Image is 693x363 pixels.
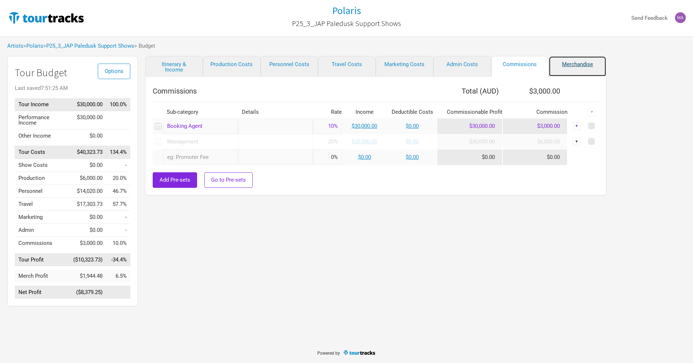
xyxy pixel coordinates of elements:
h1: Polaris [332,4,361,17]
th: Commissions [153,84,437,98]
button: Go to Pre-sets [204,172,253,188]
td: Tour Income as % of Tour Income [106,98,130,111]
a: P25_3_JAP Paledusk Support Shows [46,43,134,49]
a: Personnel Costs [261,56,318,77]
td: Performance Income as % of Tour Income [106,111,130,129]
a: Artists [7,43,23,49]
button: Options [98,64,130,79]
a: Commissions [491,56,549,77]
td: Other Income as % of Tour Income [106,129,130,142]
span: > [23,43,43,49]
a: Itinerary & Income [145,56,203,77]
td: $0.00 [70,159,106,172]
a: Marketing Costs [376,56,433,77]
div: ▼ [573,138,581,146]
a: Polaris [26,43,43,49]
a: P25_3_JAP Paledusk Support Shows [292,16,401,31]
td: $30,000.00 [437,134,502,150]
td: Admin as % of Tour Income [106,224,130,237]
td: Marketing [15,211,70,224]
td: Show Costs as % of Tour Income [106,159,130,172]
img: TourTracks [7,10,85,25]
td: $40,323.73 [70,146,106,159]
td: $1,944.48 [70,270,106,282]
td: Admin [15,224,70,237]
td: Marketing as % of Tour Income [106,211,130,224]
h2: P25_3_JAP Paledusk Support Shows [292,20,401,27]
span: Go to Pre-sets [211,177,246,183]
th: $3,000.00 [502,84,567,98]
a: Production Costs [203,56,261,77]
td: $0.00 [70,224,106,237]
td: Merch Profit as % of Tour Income [106,270,130,282]
button: Add Pre-sets [153,172,197,188]
td: Merch Profit [15,270,70,282]
th: Deductible Costs [387,106,437,118]
td: $0.00 [437,150,502,165]
div: Last saved 7:51:25 AM [15,86,130,91]
img: TourTracks [343,350,376,356]
td: Production as % of Tour Income [106,172,130,185]
a: $30,000.00 [352,123,377,129]
td: Commissions [15,237,70,250]
td: Tour Income [15,98,70,111]
span: Options [105,68,123,74]
a: Merchandise [549,56,606,77]
a: $0.00 [406,154,419,160]
td: $0.00 [502,150,567,165]
td: $14,020.00 [70,185,106,198]
strong: Send Feedback [631,15,668,21]
a: $0.00 [406,138,419,145]
div: Booking Agent [163,118,238,134]
th: Sub-category [163,106,238,118]
th: Commissionable Profit [437,106,502,118]
td: Personnel [15,185,70,198]
th: Total ( AUD ) [437,84,502,98]
td: Other Income [15,129,70,142]
td: $30,000.00 [70,98,106,111]
div: Management [163,134,238,150]
td: $17,303.73 [70,198,106,211]
span: > [43,43,134,49]
td: Travel as % of Tour Income [106,198,130,211]
td: $6,000.00 [70,172,106,185]
td: ($10,323.73) [70,253,106,266]
td: Production [15,172,70,185]
a: Admin Costs [433,56,491,77]
span: Add Pre-sets [160,177,190,183]
div: ▼ [588,108,596,116]
a: $30,000.00 [352,138,377,145]
td: $3,000.00 [502,118,567,134]
td: Net Profit as % of Tour Income [106,286,130,299]
h1: Tour Budget [15,67,130,78]
td: ($8,379.25) [70,286,106,299]
th: Commission [502,106,567,118]
td: Tour Profit [15,253,70,266]
div: ▼ [573,122,581,130]
td: $30,000.00 [437,118,502,134]
th: Details [238,106,313,118]
a: $0.00 [358,154,371,160]
td: $3,000.00 [70,237,106,250]
td: Commissions as % of Tour Income [106,237,130,250]
th: Rate [313,106,342,118]
td: Net Profit [15,286,70,299]
td: $30,000.00 [70,111,106,129]
td: Tour Costs [15,146,70,159]
a: $0.00 [406,123,419,129]
td: Tour Profit as % of Tour Income [106,253,130,266]
span: Powered by [317,351,340,356]
td: $0.00 [70,211,106,224]
img: Mark [675,12,686,23]
th: Income [342,106,387,118]
a: Polaris [332,5,361,16]
td: Performance Income [15,111,70,129]
input: eg: Promoter Fee [163,150,238,165]
td: Show Costs [15,159,70,172]
td: $0.00 [70,129,106,142]
td: $6,000.00 [502,134,567,150]
td: Tour Costs as % of Tour Income [106,146,130,159]
td: Travel [15,198,70,211]
a: Travel Costs [318,56,376,77]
